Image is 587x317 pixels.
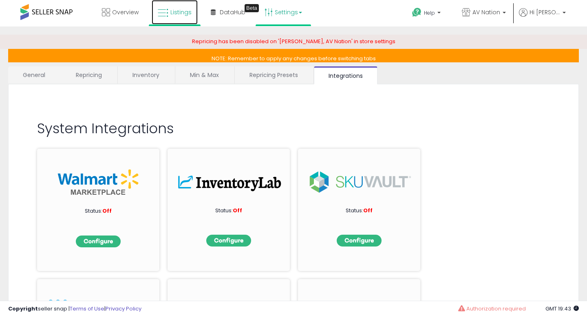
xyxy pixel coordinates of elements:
a: Min & Max [175,66,234,84]
p: Status: [318,207,400,215]
span: Hi [PERSON_NAME] [530,8,560,16]
p: Status: [188,207,269,215]
span: Off [102,207,112,215]
p: Status: [57,207,139,215]
span: DataHub [220,8,245,16]
a: Terms of Use [70,305,104,313]
a: Privacy Policy [106,305,141,313]
span: 2025-09-12 19:43 GMT [545,305,579,313]
span: Off [233,207,242,214]
img: walmart_int.png [57,169,139,196]
img: sku.png [306,169,415,195]
h2: System Integrations [37,121,550,136]
div: Tooltip anchor [245,4,259,12]
a: Repricing [61,66,117,84]
span: Authorization required [466,305,526,313]
a: Hi [PERSON_NAME] [519,8,566,26]
span: AV Nation [472,8,500,16]
span: Listings [170,8,192,16]
span: Help [424,9,435,16]
a: General [8,66,60,84]
div: seller snap | | [8,305,141,313]
img: configbtn.png [337,235,382,247]
img: inv.png [176,169,284,195]
span: Repricing has been disabled on '[PERSON_NAME], AV Nation' in store settings [192,37,395,45]
i: Get Help [412,7,422,18]
strong: Copyright [8,305,38,313]
img: configbtn.png [206,235,251,247]
p: NOTE: Remember to apply any changes before switching tabs [8,49,579,62]
a: Inventory [118,66,174,84]
span: Overview [112,8,139,16]
a: Help [406,1,449,26]
a: Repricing Presets [235,66,313,84]
span: Off [363,207,373,214]
img: configbtn.png [76,236,121,247]
a: Integrations [314,66,377,84]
